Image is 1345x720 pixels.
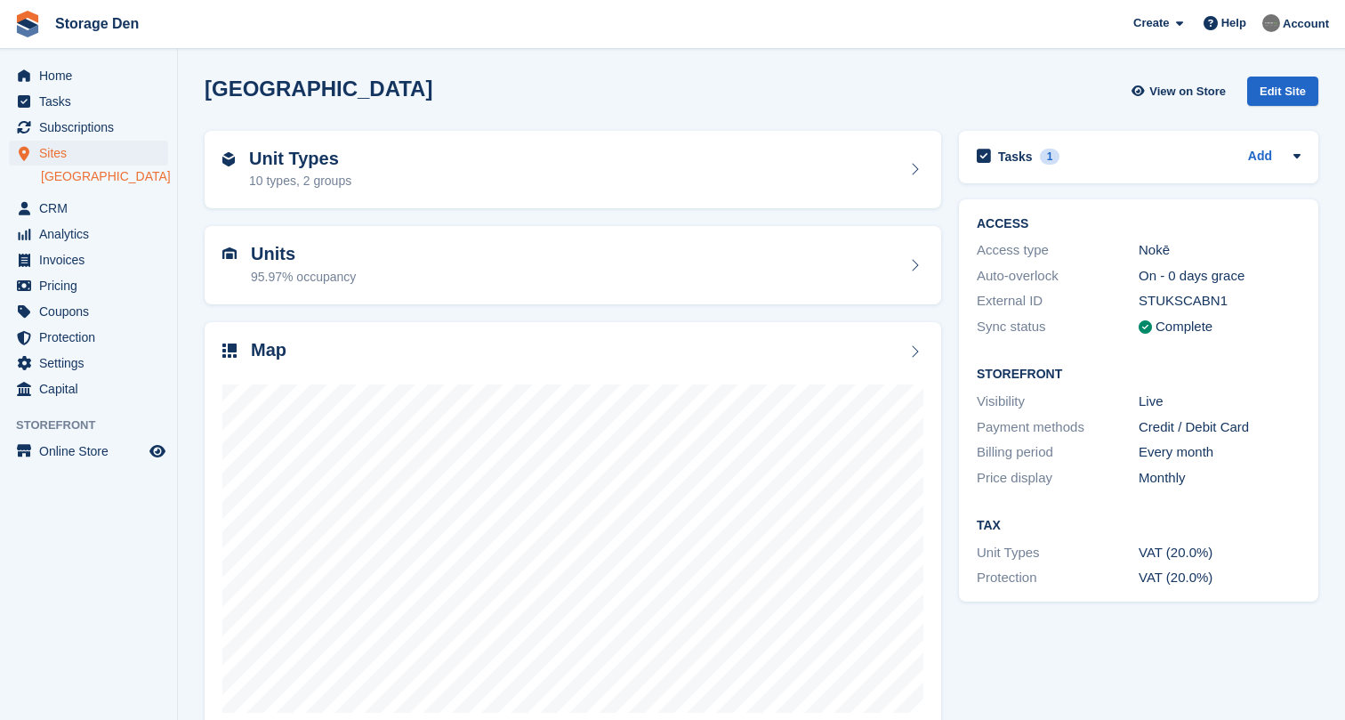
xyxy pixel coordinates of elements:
[205,131,941,209] a: Unit Types 10 types, 2 groups
[249,149,351,169] h2: Unit Types
[39,222,146,247] span: Analytics
[41,168,168,185] a: [GEOGRAPHIC_DATA]
[9,299,168,324] a: menu
[147,441,168,462] a: Preview store
[39,351,146,376] span: Settings
[9,325,168,350] a: menu
[9,222,168,247] a: menu
[222,344,237,358] img: map-icn-33ee37083ee616e46c38cad1a60f524a97daa1e2b2c8c0bc3eb3415660979fc1.svg
[249,172,351,190] div: 10 types, 2 groups
[39,115,146,140] span: Subscriptions
[1139,266,1301,287] div: On - 0 days grace
[9,89,168,114] a: menu
[977,317,1139,337] div: Sync status
[39,141,146,166] span: Sites
[1139,240,1301,261] div: Nokē
[977,368,1301,382] h2: Storefront
[251,244,356,264] h2: Units
[9,63,168,88] a: menu
[9,247,168,272] a: menu
[977,217,1301,231] h2: ACCESS
[9,351,168,376] a: menu
[48,9,146,38] a: Storage Den
[251,340,286,360] h2: Map
[1139,543,1301,563] div: VAT (20.0%)
[1139,417,1301,438] div: Credit / Debit Card
[1133,14,1169,32] span: Create
[9,376,168,401] a: menu
[39,439,146,464] span: Online Store
[977,442,1139,463] div: Billing period
[39,196,146,221] span: CRM
[39,325,146,350] span: Protection
[39,89,146,114] span: Tasks
[205,226,941,304] a: Units 95.97% occupancy
[9,115,168,140] a: menu
[977,240,1139,261] div: Access type
[977,291,1139,311] div: External ID
[1248,147,1272,167] a: Add
[251,268,356,287] div: 95.97% occupancy
[1247,77,1318,113] a: Edit Site
[977,417,1139,438] div: Payment methods
[1221,14,1246,32] span: Help
[39,376,146,401] span: Capital
[39,247,146,272] span: Invoices
[9,439,168,464] a: menu
[1262,14,1280,32] img: Brian Barbour
[39,273,146,298] span: Pricing
[222,247,237,260] img: unit-icn-7be61d7bf1b0ce9d3e12c5938cc71ed9869f7b940bace4675aadf7bd6d80202e.svg
[1139,442,1301,463] div: Every month
[977,468,1139,489] div: Price display
[1156,317,1212,337] div: Complete
[1139,568,1301,588] div: VAT (20.0%)
[1129,77,1233,106] a: View on Store
[977,519,1301,533] h2: Tax
[998,149,1033,165] h2: Tasks
[1149,83,1226,101] span: View on Store
[977,392,1139,412] div: Visibility
[222,152,235,166] img: unit-type-icn-2b2737a686de81e16bb02015468b77c625bbabd49415b5ef34ead5e3b44a266d.svg
[977,266,1139,287] div: Auto-overlock
[9,141,168,166] a: menu
[205,77,432,101] h2: [GEOGRAPHIC_DATA]
[977,568,1139,588] div: Protection
[39,299,146,324] span: Coupons
[977,543,1139,563] div: Unit Types
[1139,468,1301,489] div: Monthly
[9,273,168,298] a: menu
[1247,77,1318,106] div: Edit Site
[1139,291,1301,311] div: STUKSCABN1
[14,11,41,37] img: stora-icon-8386f47178a22dfd0bd8f6a31ec36ba5ce8667c1dd55bd0f319d3a0aa187defe.svg
[1283,15,1329,33] span: Account
[16,417,177,434] span: Storefront
[1040,149,1060,165] div: 1
[39,63,146,88] span: Home
[1139,392,1301,412] div: Live
[9,196,168,221] a: menu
